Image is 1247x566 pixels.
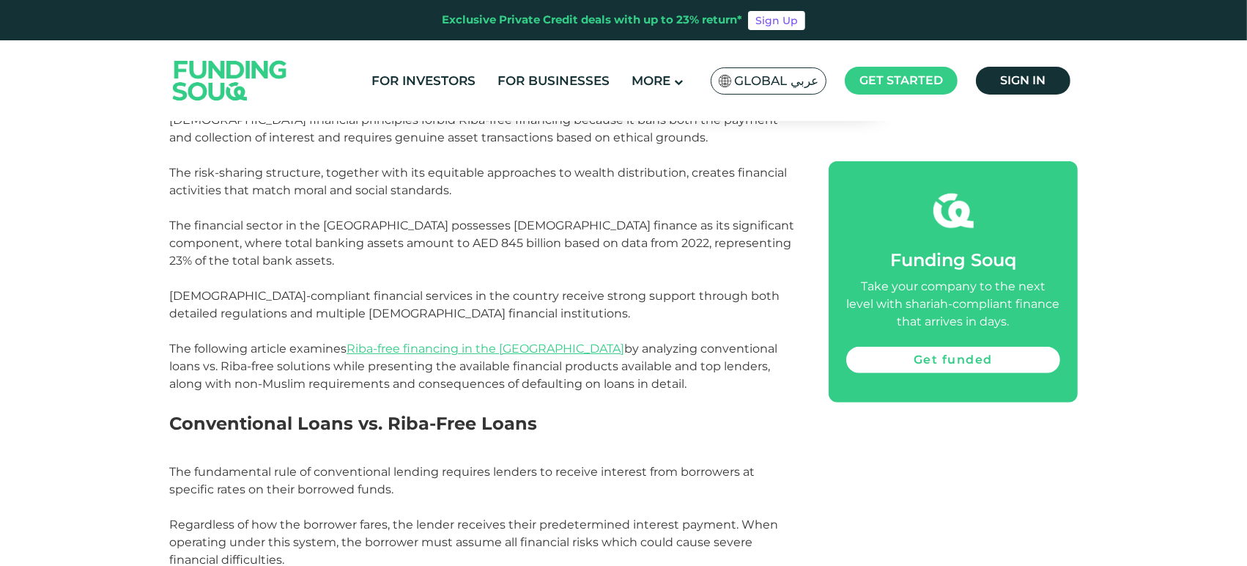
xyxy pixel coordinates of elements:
[933,191,974,231] img: fsicon
[846,347,1060,373] a: Get funded
[976,67,1070,95] a: Sign in
[369,69,480,93] a: For Investors
[169,342,777,391] span: The following article examines by analyzing conventional loans vs. Riba-free solutions while pres...
[734,73,818,89] span: Global عربي
[719,75,732,87] img: SA Flag
[890,249,1016,271] span: Funding Souq
[169,166,787,197] span: The risk-sharing structure, together with its equitable approaches to wealth distribution, create...
[169,113,778,144] span: [DEMOGRAPHIC_DATA] financial principles forbid Riba-free financing because it bans both the payme...
[169,413,537,434] span: Conventional Loans vs. Riba-Free Loans
[846,278,1060,331] div: Take your company to the next level with shariah-compliant finance that arrives in days.
[748,11,805,30] a: Sign Up
[347,342,624,356] a: Riba-free financing in the [GEOGRAPHIC_DATA]
[1001,73,1046,87] span: Sign in
[859,73,943,87] span: Get started
[495,69,614,93] a: For Businesses
[158,43,302,117] img: Logo
[169,218,794,268] span: The financial sector in the [GEOGRAPHIC_DATA] possesses [DEMOGRAPHIC_DATA] finance as its signifi...
[169,289,780,320] span: [DEMOGRAPHIC_DATA]-compliant financial services in the country receive strong support through bot...
[632,73,671,88] span: More
[442,12,742,29] div: Exclusive Private Credit deals with up to 23% return*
